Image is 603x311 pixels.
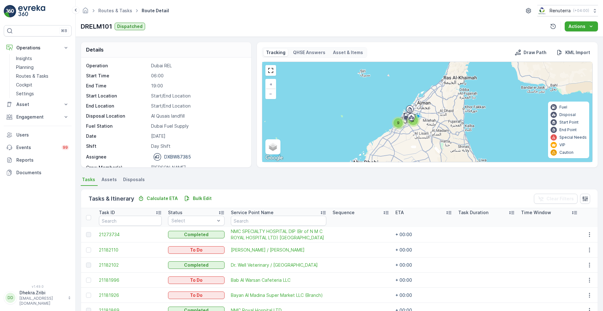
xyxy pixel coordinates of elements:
span: Tasks [82,176,95,183]
p: Users [16,132,69,138]
p: Planning [16,64,34,70]
p: Al Qusais landfill [151,113,245,119]
p: Tracking [266,49,285,56]
div: Toggle Row Selected [86,278,91,283]
p: Assignee [86,154,106,160]
p: Disposal [559,112,576,117]
p: KML Import [565,49,590,56]
p: Actions [568,23,585,30]
p: To Do [190,292,203,298]
p: Draw Path [524,49,546,56]
button: Completed [168,231,225,238]
td: + 00:00 [392,258,455,273]
p: Completed [184,231,209,238]
a: 21181996 [99,277,162,283]
p: Reports [16,157,69,163]
p: Start/End Location [151,93,245,99]
a: NMC SPECIALTY HOSPITAL DIP (Br of N M C ROYAL HOSPITAL LTD) Dubai Branch [231,228,326,241]
p: Dhekra.Zribi [19,290,65,296]
img: logo_light-DOdMpM7g.png [18,5,45,18]
td: + 00:00 [392,273,455,288]
a: Documents [4,166,72,179]
p: Task Duration [458,209,488,216]
button: To Do [168,292,225,299]
p: [DATE] [151,133,245,139]
p: Renuterra [550,8,571,14]
p: Service Point Name [231,209,274,216]
p: DRELM101 [81,22,112,31]
p: Dubai REL [151,63,245,69]
a: Planning [14,63,72,72]
p: Operations [16,45,59,51]
p: Dubai Fuel Supply [151,123,245,129]
p: Time Window [521,209,551,216]
button: Engagement [4,111,72,123]
button: Actions [565,21,598,31]
div: 0 [262,62,592,162]
p: Settings [16,91,34,97]
p: To Do [190,277,203,283]
p: Documents [16,169,69,176]
p: Asset & Items [333,49,363,56]
p: QHSE Answers [293,49,325,56]
div: DD [5,293,15,303]
p: ( +04:00 ) [573,8,589,13]
p: Caution [559,150,573,155]
div: Toggle Row Selected [86,247,91,253]
p: DXBW87385 [164,154,191,160]
a: 21182102 [99,262,162,268]
p: Events [16,144,58,151]
span: Route Detail [140,8,170,14]
p: Start Location [86,93,149,99]
p: Select [171,218,215,224]
a: Routes & Tasks [14,72,72,81]
p: End Location [86,103,149,109]
p: Completed [184,262,209,268]
span: NMC SPECIALTY HOSPITAL DIP (Br of N M C ROYAL HOSPITAL LTD) [GEOGRAPHIC_DATA] [231,228,326,241]
p: Start/End Location [151,103,245,109]
p: Day Shift [151,143,245,149]
span: Bab Al Warsan Cafeteria LLC [231,277,326,283]
p: Tasks & Itinerary [89,194,134,203]
p: Clear Filters [546,196,574,202]
div: Toggle Row Selected [86,232,91,237]
a: Settings [14,89,72,98]
p: ETA [395,209,404,216]
p: Special Needs [559,135,587,140]
a: Users [4,129,72,141]
p: VIP [559,142,565,147]
p: 06:00 [151,73,245,79]
a: 21273734 [99,231,162,238]
button: Completed [168,261,225,269]
p: Cockpit [16,82,32,88]
p: Dispatched [117,23,143,30]
div: Toggle Row Selected [86,263,91,268]
p: Engagement [16,114,59,120]
td: + 00:00 [392,227,455,242]
p: ⌘B [61,28,67,33]
button: Draw Path [512,49,549,56]
p: Calculate ETA [147,195,178,202]
p: To Do [190,247,203,253]
a: Dr. Well Veterinary / Jumeirah [231,262,326,268]
span: [PERSON_NAME] / [PERSON_NAME] [231,247,326,253]
div: Toggle Row Selected [86,293,91,298]
button: Dispatched [115,23,145,30]
span: Disposals [123,176,145,183]
p: 99 [63,145,68,150]
input: Search [99,216,162,226]
p: Status [168,209,182,216]
p: Insights [16,55,32,62]
span: Dr. Well Veterinary / [GEOGRAPHIC_DATA] [231,262,326,268]
img: logo [4,5,16,18]
img: Screenshot_2024-07-26_at_13.33.01.png [537,7,547,14]
p: Date [86,133,149,139]
span: Assets [101,176,117,183]
p: Start Time [86,73,149,79]
td: + 00:00 [392,288,455,303]
button: Renuterra(+04:00) [537,5,598,16]
a: Events99 [4,141,72,154]
p: Fuel Station [86,123,149,129]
